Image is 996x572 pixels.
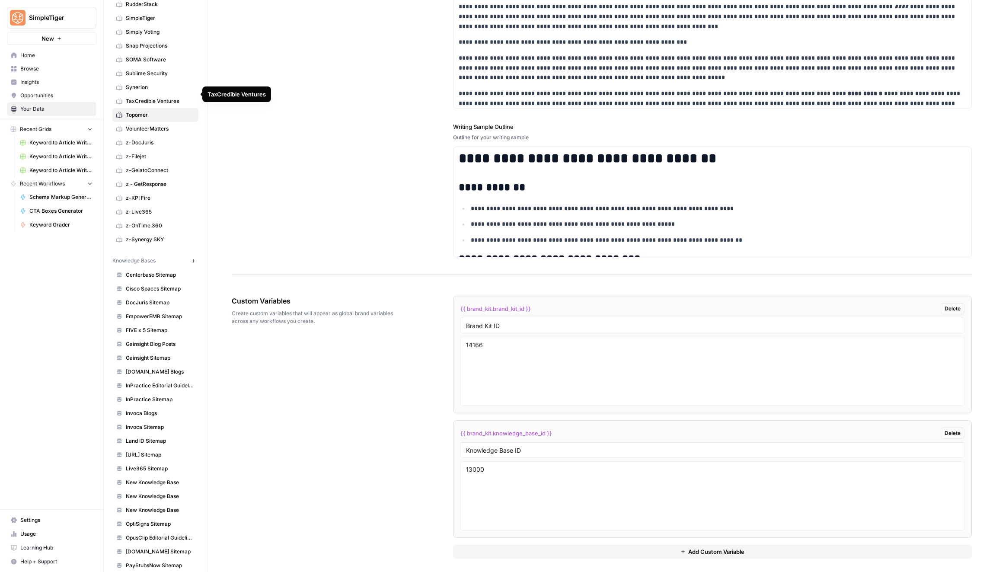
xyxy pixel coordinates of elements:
[112,517,198,531] a: OptiSigns Sitemap
[112,462,198,476] a: Live365 Sitemap
[7,75,96,89] a: Insights
[945,429,961,437] span: Delete
[466,446,959,454] input: Variable Name
[29,166,93,174] span: Keyword to Article Writer (R-Z)
[453,122,972,131] label: Writing Sample Outline
[20,51,93,59] span: Home
[941,428,964,439] button: Delete
[7,513,96,527] a: Settings
[112,67,198,80] a: Sublime Security
[112,39,198,53] a: Snap Projections
[112,136,198,150] a: z-DocJuris
[126,56,195,64] span: SOMA Software
[126,285,195,293] span: Cisco Spaces Sitemap
[112,337,198,351] a: Gainsight Blog Posts
[20,105,93,113] span: Your Data
[112,53,198,67] a: SOMA Software
[453,134,972,141] div: Outline for your writing sample
[126,153,195,160] span: z-Filejet
[29,153,93,160] span: Keyword to Article Writer (I-Q)
[112,11,198,25] a: SimpleTiger
[7,177,96,190] button: Recent Workflows
[126,313,195,320] span: EmpowerEMR Sitemap
[126,506,195,514] span: New Knowledge Base
[126,326,195,334] span: FIVE x 5 Sitemap
[126,222,195,230] span: z-OnTime 360
[112,476,198,489] a: New Knowledge Base
[126,271,195,279] span: Centerbase Sitemap
[29,207,93,215] span: CTA Boxes Generator
[7,102,96,116] a: Your Data
[20,78,93,86] span: Insights
[945,305,961,313] span: Delete
[112,365,198,379] a: [DOMAIN_NAME] Blogs
[112,233,198,246] a: z-Synergy SKY
[126,125,195,133] span: VolunteerMatters
[126,451,195,459] span: [URL] Sitemap
[207,90,266,99] div: TaxCredible Ventures
[126,139,195,147] span: z-DocJuris
[112,163,198,177] a: z-GelatoConnect
[20,180,65,188] span: Recent Workflows
[29,139,93,147] span: Keyword to Article Writer (A-H)
[20,65,93,73] span: Browse
[16,163,96,177] a: Keyword to Article Writer (R-Z)
[126,437,195,445] span: Land ID Sitemap
[112,282,198,296] a: Cisco Spaces Sitemap
[126,492,195,500] span: New Knowledge Base
[112,351,198,365] a: Gainsight Sitemap
[112,205,198,219] a: z-Live365
[453,545,972,559] button: Add Custom Variable
[112,108,198,122] a: Topomer
[126,236,195,243] span: z-Synergy SKY
[232,310,405,325] span: Create custom variables that will appear as global brand variables across any workflows you create.
[29,221,93,229] span: Keyword Grader
[112,503,198,517] a: New Knowledge Base
[466,465,959,527] textarea: 13000
[112,323,198,337] a: FIVE x 5 Sitemap
[112,448,198,462] a: [URL] Sitemap
[41,34,54,43] span: New
[16,218,96,232] a: Keyword Grader
[7,123,96,136] button: Recent Grids
[466,322,959,329] input: Variable Name
[29,193,93,201] span: Schema Markup Generator
[126,465,195,473] span: Live365 Sitemap
[941,303,964,314] button: Delete
[126,83,195,91] span: Synerion
[112,434,198,448] a: Land ID Sitemap
[126,28,195,36] span: Simply Voting
[112,94,198,108] a: TaxCredible Ventures
[126,111,195,119] span: Topomer
[20,530,93,538] span: Usage
[10,10,26,26] img: SimpleTiger Logo
[112,406,198,420] a: Invoca Blogs
[7,7,96,29] button: Workspace: SimpleTiger
[460,429,552,438] span: {{ brand_kit.knowledge_base_id }}
[7,62,96,76] a: Browse
[7,89,96,102] a: Opportunities
[112,379,198,393] a: InPractice Editorial Guidelines
[112,296,198,310] a: DocJuris Sitemap
[112,393,198,406] a: InPractice Sitemap
[126,396,195,403] span: InPractice Sitemap
[126,0,195,8] span: RudderStack
[112,268,198,282] a: Centerbase Sitemap
[126,42,195,50] span: Snap Projections
[112,545,198,559] a: [DOMAIN_NAME] Sitemap
[112,310,198,323] a: EmpowerEMR Sitemap
[126,479,195,486] span: New Knowledge Base
[126,534,195,542] span: OpusClip Editorial Guidelines
[232,296,405,306] span: Custom Variables
[20,125,51,133] span: Recent Grids
[688,547,744,556] span: Add Custom Variable
[20,516,93,524] span: Settings
[112,177,198,191] a: z - GetResponse
[126,70,195,77] span: Sublime Security
[112,257,156,265] span: Knowledge Bases
[112,531,198,545] a: OpusClip Editorial Guidelines
[126,409,195,417] span: Invoca Blogs
[112,25,198,39] a: Simply Voting
[112,420,198,434] a: Invoca Sitemap
[460,304,531,313] span: {{ brand_kit.brand_kit_id }}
